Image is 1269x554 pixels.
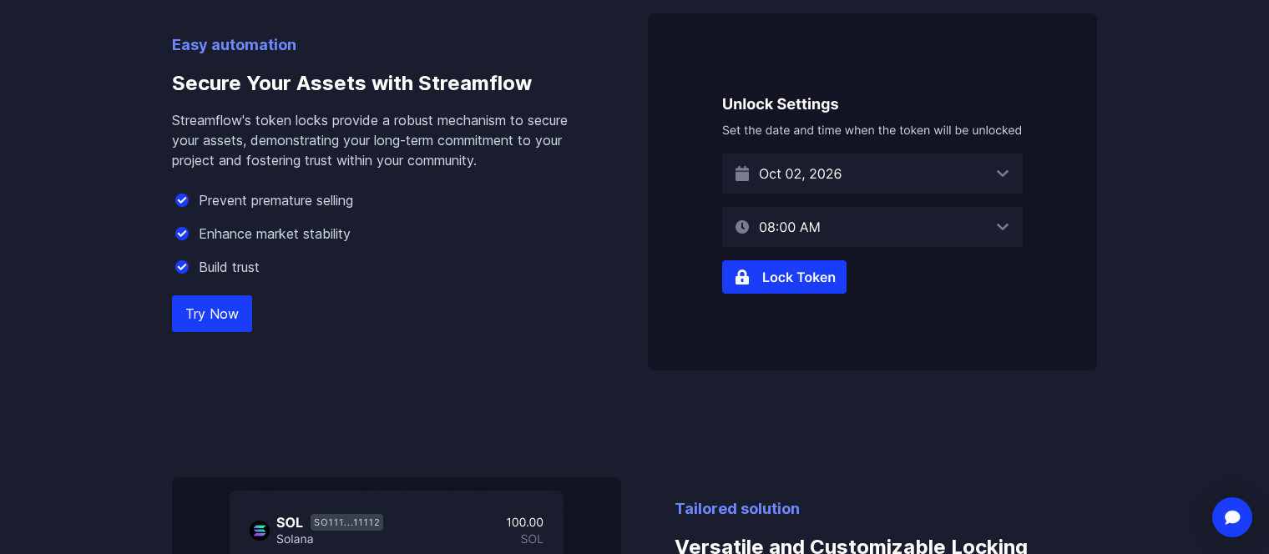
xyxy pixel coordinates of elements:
p: Build trust [199,257,260,277]
p: Tailored solution [675,497,1097,521]
p: Prevent premature selling [199,190,353,210]
p: Streamflow's token locks provide a robust mechanism to secure your assets, demonstrating your lon... [172,110,594,170]
a: Try Now [172,295,252,332]
div: Open Intercom Messenger [1212,497,1252,537]
p: Easy automation [172,33,594,57]
h3: Secure Your Assets with Streamflow [172,57,594,110]
img: Secure Your Assets with Streamflow [648,13,1097,370]
p: Enhance market stability [199,224,351,244]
